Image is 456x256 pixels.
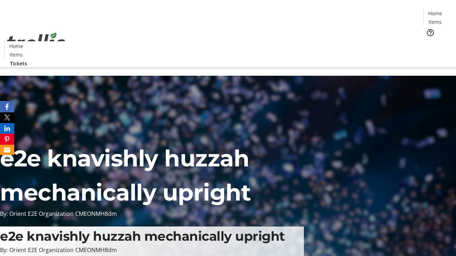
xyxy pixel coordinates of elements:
span: Tickets [10,60,27,67]
span: Items [10,51,23,58]
button: Help [423,26,437,40]
a: Tickets [423,41,452,49]
span: Home [428,10,442,17]
a: Home [5,42,27,50]
span: Tickets [429,41,446,49]
img: Orient E2E Organization CMEONMH8dm's Logo [4,25,68,60]
span: Items [429,18,442,26]
a: Items [5,51,27,58]
a: Items [424,18,446,26]
a: Tickets [4,60,33,67]
a: Home [424,10,446,17]
span: Home [9,42,23,50]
